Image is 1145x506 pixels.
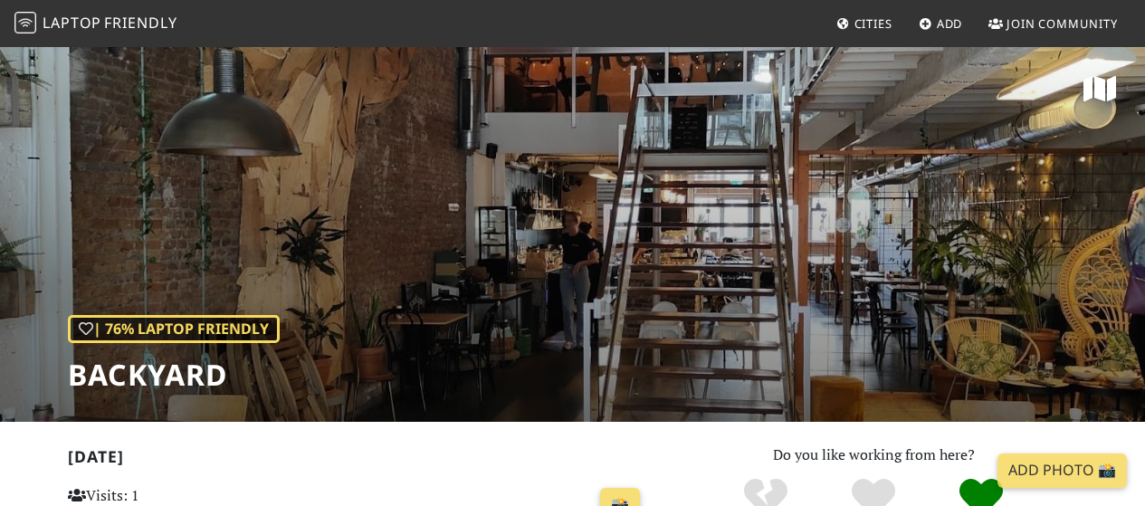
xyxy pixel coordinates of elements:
[43,13,101,33] span: Laptop
[68,358,280,392] h1: BACKYARD
[911,7,970,40] a: Add
[1007,15,1118,32] span: Join Community
[104,13,177,33] span: Friendly
[670,444,1078,467] p: Do you like working from here?
[854,15,892,32] span: Cities
[14,12,36,33] img: LaptopFriendly
[14,8,177,40] a: LaptopFriendly LaptopFriendly
[68,315,280,344] div: | 76% Laptop Friendly
[937,15,963,32] span: Add
[829,7,900,40] a: Cities
[997,453,1127,488] a: Add Photo 📸
[981,7,1125,40] a: Join Community
[68,447,648,473] h2: [DATE]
